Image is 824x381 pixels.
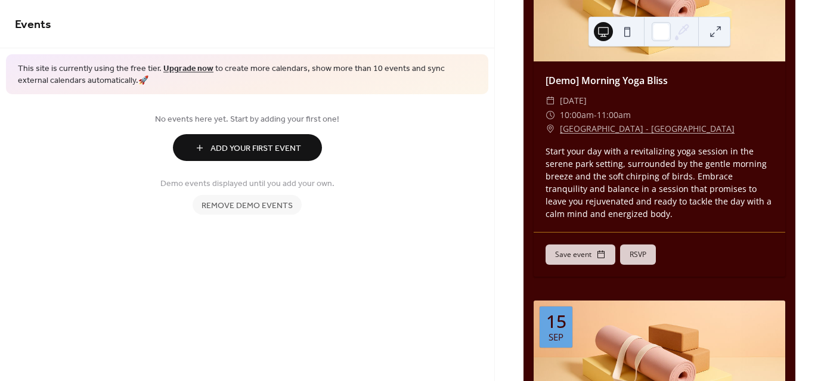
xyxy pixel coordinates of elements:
[546,108,555,122] div: ​
[163,61,213,77] a: Upgrade now
[193,195,302,215] button: Remove demo events
[594,108,597,122] span: -
[534,73,785,88] div: [Demo] Morning Yoga Bliss
[546,94,555,108] div: ​
[173,134,322,161] button: Add Your First Event
[560,94,587,108] span: [DATE]
[560,108,594,122] span: 10:00am
[18,63,476,86] span: This site is currently using the free tier. to create more calendars, show more than 10 events an...
[534,145,785,220] div: Start your day with a revitalizing yoga session in the serene park setting, surrounded by the gen...
[210,143,301,155] span: Add Your First Event
[546,244,615,265] button: Save event
[597,108,631,122] span: 11:00am
[549,333,563,342] div: Sep
[15,134,479,161] a: Add Your First Event
[620,244,656,265] button: RSVP
[560,122,735,136] a: [GEOGRAPHIC_DATA] - [GEOGRAPHIC_DATA]
[15,13,51,36] span: Events
[202,200,293,212] span: Remove demo events
[160,178,334,190] span: Demo events displayed until you add your own.
[546,312,566,330] div: 15
[546,122,555,136] div: ​
[15,113,479,126] span: No events here yet. Start by adding your first one!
